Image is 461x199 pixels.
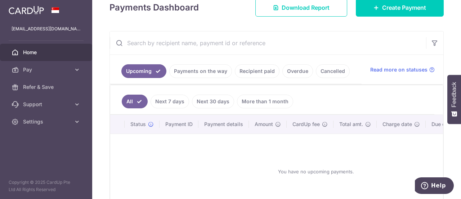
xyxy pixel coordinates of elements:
span: Feedback [451,82,457,107]
a: Next 30 days [192,95,234,108]
iframe: Opens a widget where you can find more information [415,177,454,195]
span: Charge date [382,121,412,128]
a: Cancelled [316,64,350,78]
span: Total amt. [339,121,363,128]
span: Status [130,121,146,128]
span: Amount [255,121,273,128]
span: Home [23,49,71,56]
span: Due date [431,121,453,128]
span: Refer & Save [23,83,71,91]
span: Pay [23,66,71,73]
button: Feedback - Show survey [447,75,461,124]
span: CardUp fee [292,121,320,128]
img: CardUp [9,6,44,14]
span: Support [23,101,71,108]
span: Download Report [282,3,330,12]
a: Recipient paid [235,64,279,78]
a: Next 7 days [151,95,189,108]
span: Read more on statuses [370,66,428,73]
a: All [122,95,148,108]
th: Payment ID [160,115,198,134]
input: Search by recipient name, payment id or reference [110,31,426,55]
a: Payments on the way [169,64,232,78]
a: Read more on statuses [370,66,435,73]
a: Upcoming [121,64,166,78]
h4: Payments Dashboard [109,1,199,14]
th: Payment details [198,115,249,134]
span: Settings [23,118,71,125]
a: Overdue [282,64,313,78]
span: Create Payment [382,3,426,12]
a: More than 1 month [237,95,293,108]
p: [EMAIL_ADDRESS][DOMAIN_NAME] [12,25,81,33]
